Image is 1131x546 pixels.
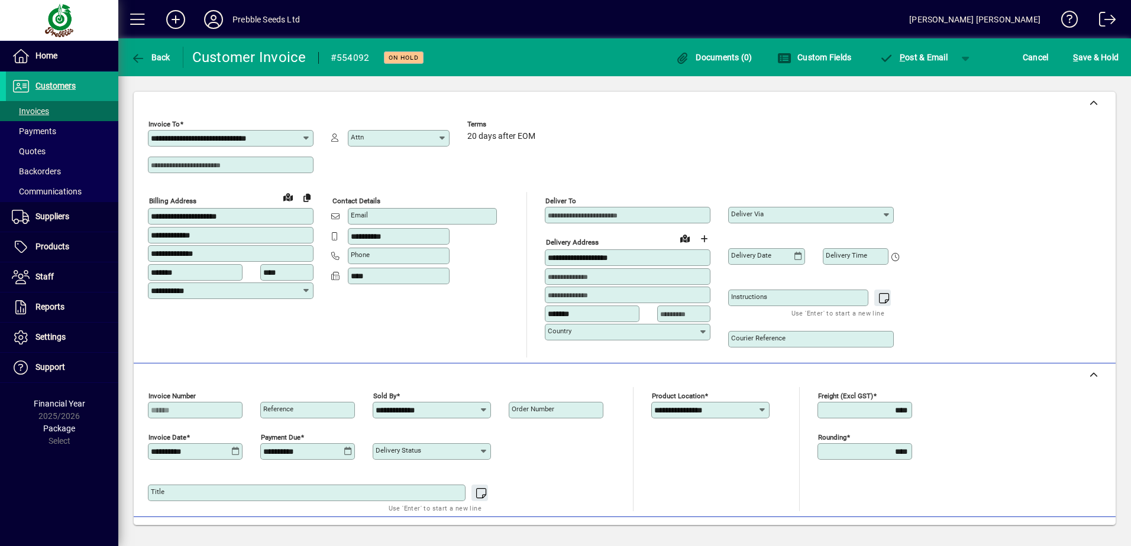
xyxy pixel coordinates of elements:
a: Communications [6,181,118,201]
span: Settings [35,332,66,342]
mat-label: Delivery date [731,251,771,259]
mat-label: Instructions [731,292,767,301]
span: Reports [35,302,64,311]
span: Documents (0) [676,53,752,62]
span: Package [43,424,75,433]
mat-label: Phone [351,251,370,259]
button: Post & Email [873,47,954,68]
mat-label: Sold by [373,392,396,400]
a: View on map [279,187,298,206]
button: Custom Fields [774,47,855,68]
button: Profile [195,9,232,30]
span: 20 days after EOM [467,132,535,141]
a: Products [6,232,118,262]
mat-label: Attn [351,133,364,141]
mat-label: Delivery status [376,446,421,454]
div: Customer Invoice [192,48,306,67]
span: Communications [12,187,82,196]
span: P [900,53,905,62]
span: Home [35,51,57,60]
span: S [1073,53,1078,62]
mat-label: Invoice To [148,120,180,128]
span: ave & Hold [1073,48,1119,67]
a: Backorders [6,161,118,181]
button: Cancel [1020,47,1052,68]
button: Product History [705,523,774,544]
mat-label: Invoice number [148,392,196,400]
div: [PERSON_NAME] [PERSON_NAME] [909,10,1040,29]
span: Financial Year [34,399,85,408]
button: Documents (0) [673,47,755,68]
button: Back [128,47,173,68]
a: Reports [6,292,118,322]
span: ost & Email [879,53,948,62]
mat-label: Country [548,327,571,335]
a: Knowledge Base [1052,2,1078,41]
app-page-header-button: Back [118,47,183,68]
a: Staff [6,262,118,292]
a: View on map [676,229,694,248]
mat-label: Courier Reference [731,334,786,342]
span: Staff [35,272,54,281]
a: Settings [6,323,118,352]
mat-label: Email [351,211,368,219]
span: Product History [709,524,770,543]
mat-label: Delivery time [826,251,867,259]
span: Backorders [12,167,61,176]
a: Payments [6,121,118,141]
div: #554092 [331,48,370,67]
mat-hint: Use 'Enter' to start a new line [791,306,884,320]
mat-label: Freight (excl GST) [818,392,873,400]
mat-label: Reference [263,405,293,413]
mat-label: Rounding [818,433,846,441]
span: Quotes [12,147,46,156]
mat-label: Title [151,487,164,496]
mat-label: Order number [512,405,554,413]
span: Custom Fields [777,53,852,62]
span: Back [131,53,170,62]
mat-hint: Use 'Enter' to start a new line [389,501,482,515]
mat-label: Product location [652,392,705,400]
div: Prebble Seeds Ltd [232,10,300,29]
button: Choose address [694,229,713,248]
a: Quotes [6,141,118,161]
mat-label: Payment due [261,433,300,441]
button: Copy to Delivery address [298,188,316,207]
mat-label: Deliver via [731,210,764,218]
button: Add [157,9,195,30]
span: Customers [35,81,76,90]
mat-label: Invoice date [148,433,186,441]
a: Suppliers [6,202,118,232]
a: Home [6,41,118,71]
a: Logout [1090,2,1116,41]
button: Product [1029,523,1089,544]
a: Support [6,353,118,382]
span: Suppliers [35,212,69,221]
span: Product [1035,524,1083,543]
button: Save & Hold [1070,47,1122,68]
span: Products [35,242,69,251]
mat-label: Deliver To [545,197,576,205]
span: Cancel [1023,48,1049,67]
a: Invoices [6,101,118,121]
span: Terms [467,121,538,128]
span: Invoices [12,106,49,116]
span: On hold [389,54,419,61]
span: Payments [12,126,56,136]
span: Support [35,362,65,372]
